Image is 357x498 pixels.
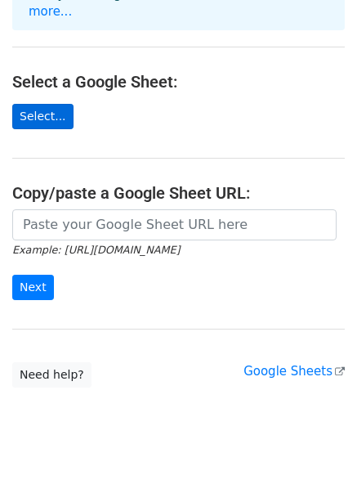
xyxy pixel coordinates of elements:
a: Select... [12,104,74,129]
h4: Copy/paste a Google Sheet URL: [12,183,345,203]
a: Need help? [12,362,91,388]
input: Paste your Google Sheet URL here [12,209,337,240]
input: Next [12,275,54,300]
h4: Select a Google Sheet: [12,72,345,92]
small: Example: [URL][DOMAIN_NAME] [12,244,180,256]
a: Google Sheets [243,364,345,379]
iframe: Chat Widget [275,419,357,498]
